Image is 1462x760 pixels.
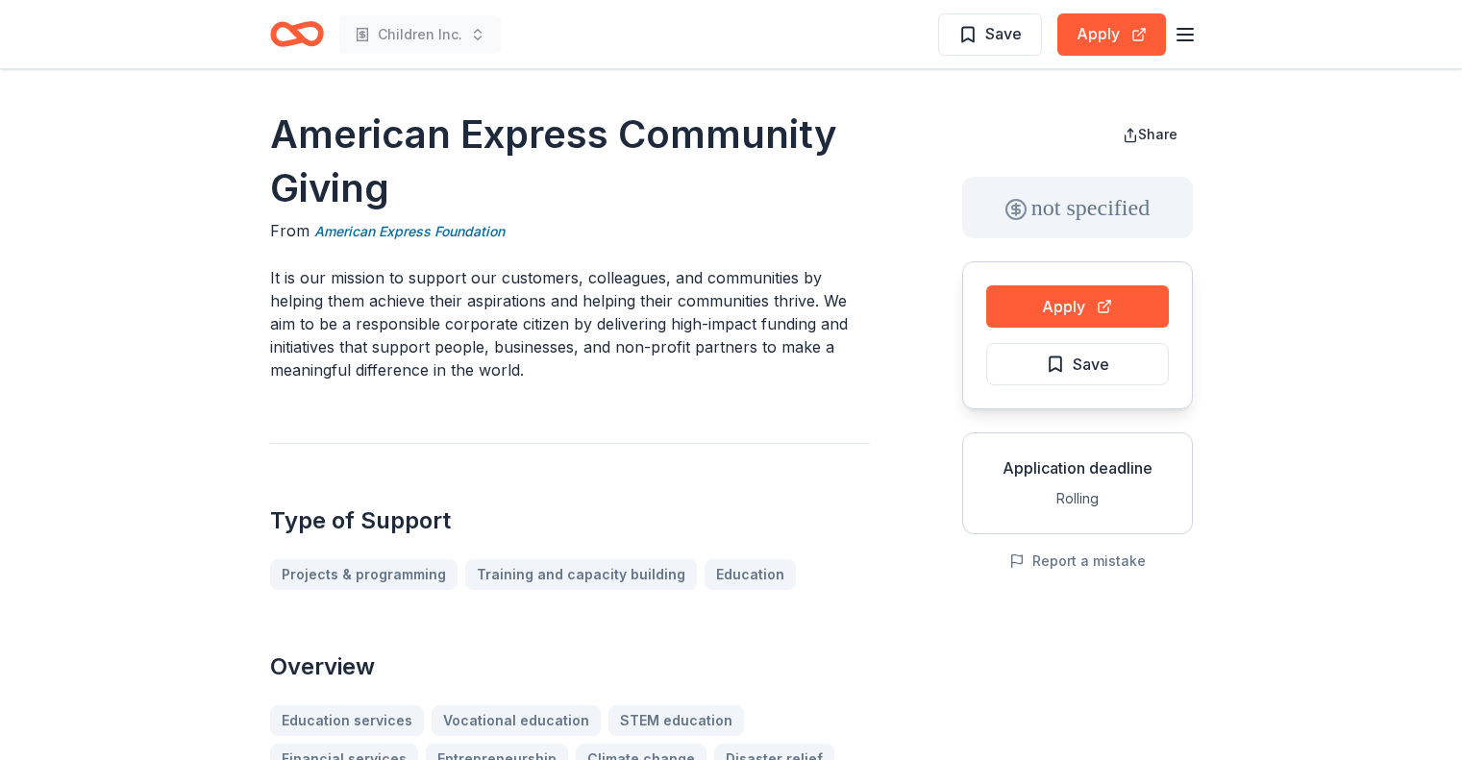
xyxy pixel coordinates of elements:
span: Save [1073,352,1109,377]
span: Share [1138,126,1177,142]
h2: Overview [270,651,870,682]
button: Children Inc. [339,15,501,54]
button: Report a mistake [1009,550,1146,573]
a: Training and capacity building [465,559,697,590]
a: Projects & programming [270,559,458,590]
div: not specified [962,177,1193,238]
button: Apply [986,285,1169,328]
span: Save [985,21,1022,46]
div: Rolling [979,487,1177,510]
div: Application deadline [979,456,1177,479]
a: Home [270,12,324,57]
button: Save [986,343,1169,385]
span: Children Inc. [378,23,462,46]
div: From [270,219,870,243]
button: Save [938,13,1042,56]
button: Apply [1057,13,1166,56]
button: Share [1107,115,1193,154]
h2: Type of Support [270,505,870,536]
h1: American Express Community Giving [270,108,870,215]
p: It is our mission to support our customers, colleagues, and communities by helping them achieve t... [270,266,870,381]
a: American Express Foundation [314,220,505,243]
a: Education [705,559,796,590]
